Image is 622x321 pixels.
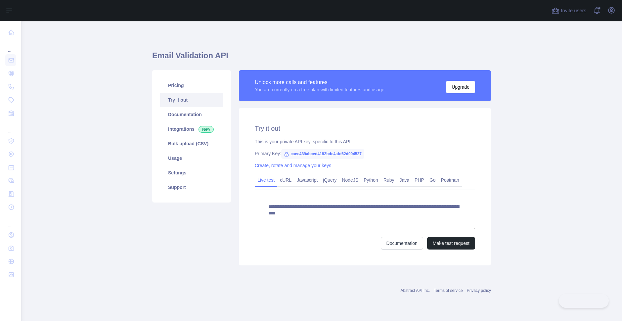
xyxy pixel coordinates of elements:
a: Terms of service [434,288,463,293]
a: Javascript [294,175,320,185]
span: Invite users [561,7,586,15]
h2: Try it out [255,124,475,133]
a: jQuery [320,175,339,185]
button: Upgrade [446,81,475,93]
a: Support [160,180,223,195]
div: Primary Key: [255,150,475,157]
div: ... [5,214,16,228]
div: Unlock more calls and features [255,78,384,86]
a: Integrations New [160,122,223,136]
a: Python [361,175,381,185]
a: Postman [438,175,462,185]
a: Try it out [160,93,223,107]
a: NodeJS [339,175,361,185]
div: ... [5,40,16,53]
span: caec489abced4182bde4afd62d004527 [281,149,364,159]
div: This is your private API key, specific to this API. [255,138,475,145]
a: Usage [160,151,223,165]
button: Make test request [427,237,475,250]
a: Settings [160,165,223,180]
a: Java [397,175,412,185]
span: New [199,126,214,133]
button: Invite users [550,5,588,16]
a: Ruby [381,175,397,185]
a: Create, rotate and manage your keys [255,163,331,168]
h1: Email Validation API [152,50,491,66]
a: Privacy policy [467,288,491,293]
div: You are currently on a free plan with limited features and usage [255,86,384,93]
div: ... [5,120,16,134]
a: Abstract API Inc. [401,288,430,293]
a: Documentation [381,237,423,250]
iframe: Toggle Customer Support [559,294,609,308]
a: cURL [277,175,294,185]
a: Live test [255,175,277,185]
a: Pricing [160,78,223,93]
a: Go [427,175,438,185]
a: Bulk upload (CSV) [160,136,223,151]
a: PHP [412,175,427,185]
a: Documentation [160,107,223,122]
